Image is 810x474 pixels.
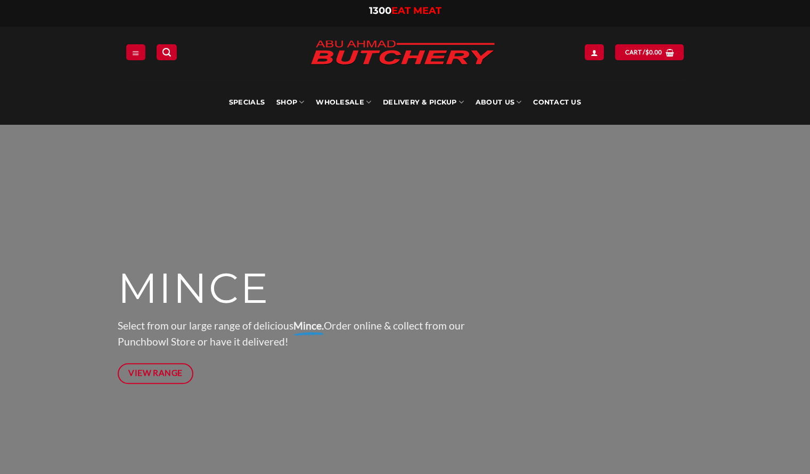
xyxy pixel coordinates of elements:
[293,319,324,332] strong: Mince.
[316,80,371,125] a: Wholesale
[645,49,662,55] bdi: 0.00
[118,319,465,348] span: Select from our large range of delicious Order online & collect from our Punchbowl Store or have ...
[369,5,391,17] span: 1300
[476,80,521,125] a: About Us
[118,263,269,314] span: MINCE
[118,363,194,384] a: View Range
[128,366,183,380] span: View Range
[383,80,464,125] a: Delivery & Pickup
[391,5,441,17] span: EAT MEAT
[645,47,649,57] span: $
[229,80,265,125] a: Specials
[126,44,145,60] a: Menu
[301,33,504,74] img: Abu Ahmad Butchery
[157,44,177,60] a: Search
[369,5,441,17] a: 1300EAT MEAT
[276,80,304,125] a: SHOP
[615,44,684,60] a: View cart
[585,44,604,60] a: Login
[533,80,581,125] a: Contact Us
[625,47,662,57] span: Cart /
